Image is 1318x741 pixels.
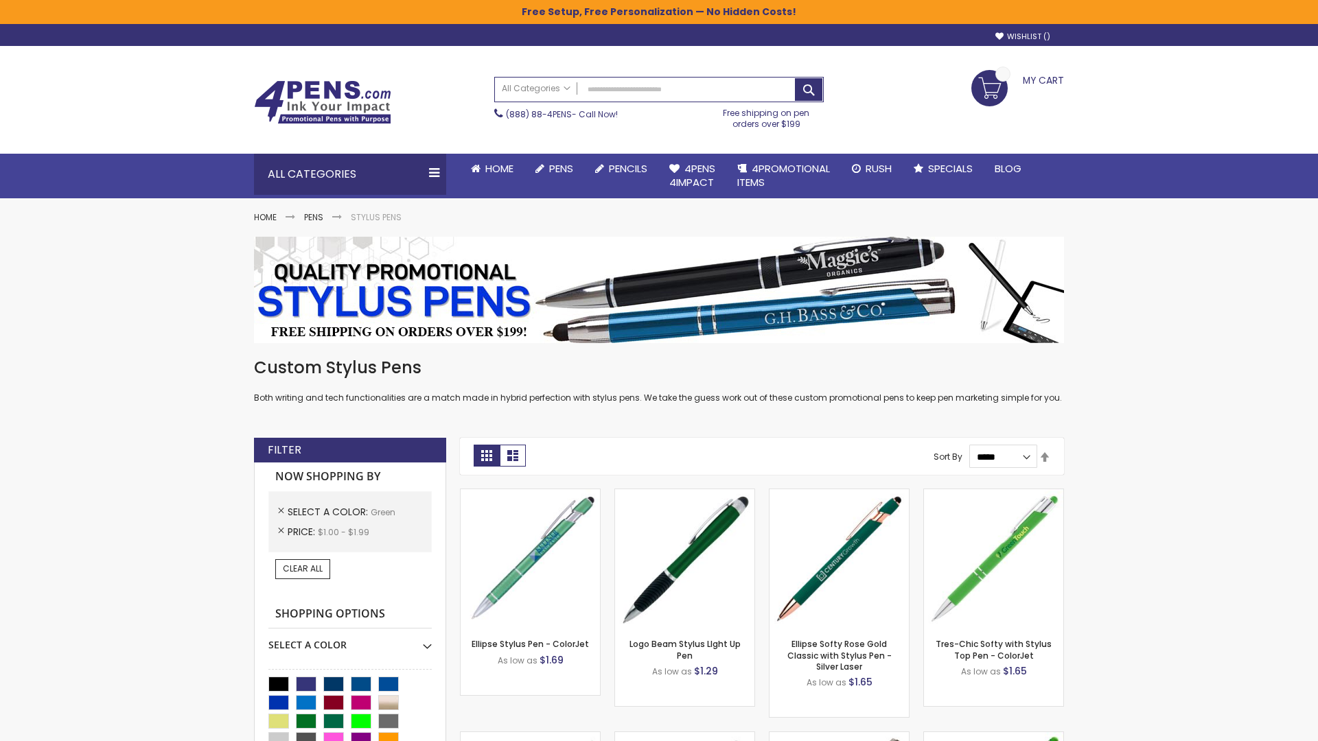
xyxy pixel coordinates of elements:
span: As low as [498,655,537,666]
span: As low as [807,677,846,688]
span: As low as [652,666,692,677]
a: Blog [984,154,1032,184]
a: (888) 88-4PENS [506,108,572,120]
span: $1.69 [540,653,564,667]
a: Ellipse Softy Rose Gold Classic with Stylus Pen - Silver Laser-Green [770,489,909,500]
a: Ellipse Softy Rose Gold Classic with Stylus Pen - Silver Laser [787,638,892,672]
strong: Now Shopping by [268,462,432,491]
a: Logo Beam Stylus LIght Up Pen [629,638,741,661]
strong: Shopping Options [268,600,432,629]
a: Wishlist [995,32,1050,42]
h1: Custom Stylus Pens [254,357,1064,379]
span: Pencils [609,161,647,176]
span: Rush [866,161,892,176]
img: Ellipse Softy Rose Gold Classic with Stylus Pen - Silver Laser-Green [770,489,909,628]
a: Tres-Chic Softy with Stylus Top Pen - ColorJet-Green [924,489,1063,500]
a: Clear All [275,559,330,578]
label: Sort By [934,451,962,462]
img: Tres-Chic Softy with Stylus Top Pen - ColorJet-Green [924,489,1063,628]
strong: Stylus Pens [351,211,402,223]
a: 4Pens4impact [658,154,726,198]
img: 4Pens Custom Pens and Promotional Products [254,80,391,124]
a: Ellipse Stylus Pen - ColorJet [472,638,589,650]
div: Both writing and tech functionalities are a match made in hybrid perfection with stylus pens. We ... [254,357,1064,404]
span: Specials [928,161,973,176]
span: $1.65 [848,675,872,689]
span: 4Pens 4impact [669,161,715,189]
a: Tres-Chic Softy with Stylus Top Pen - ColorJet [936,638,1052,661]
a: Pencils [584,154,658,184]
a: All Categories [495,78,577,100]
span: $1.65 [1003,664,1027,678]
img: Ellipse Stylus Pen - ColorJet-Green [461,489,600,628]
div: Select A Color [268,628,432,652]
strong: Grid [474,445,500,467]
a: Rush [841,154,903,184]
strong: Filter [268,443,301,458]
span: All Categories [502,83,570,94]
span: Select A Color [288,505,371,519]
span: Blog [995,161,1021,176]
a: Pens [524,154,584,184]
img: Stylus Pens [254,237,1064,343]
a: Home [460,154,524,184]
span: Pens [549,161,573,176]
span: As low as [961,666,1001,677]
a: Specials [903,154,984,184]
span: $1.29 [694,664,718,678]
a: Logo Beam Stylus LIght Up Pen-Green [615,489,754,500]
img: Logo Beam Stylus LIght Up Pen-Green [615,489,754,628]
span: Price [288,525,318,539]
a: Ellipse Stylus Pen - ColorJet-Green [461,489,600,500]
span: 4PROMOTIONAL ITEMS [737,161,830,189]
span: - Call Now! [506,108,618,120]
span: Green [371,506,395,518]
div: All Categories [254,154,446,195]
a: Home [254,211,277,223]
a: Pens [304,211,323,223]
span: Clear All [283,563,323,574]
div: Free shipping on pen orders over $199 [709,102,824,130]
span: $1.00 - $1.99 [318,526,369,538]
a: 4PROMOTIONALITEMS [726,154,841,198]
span: Home [485,161,513,176]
